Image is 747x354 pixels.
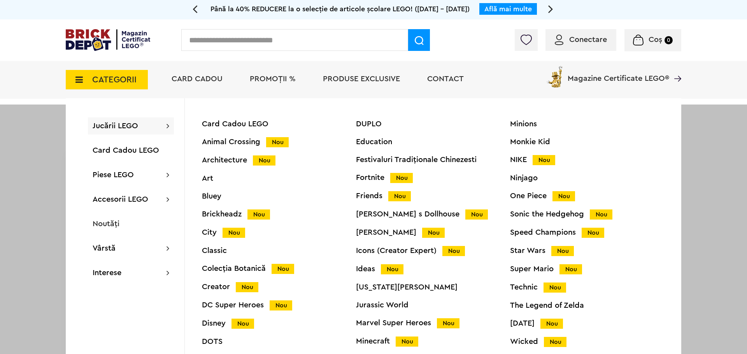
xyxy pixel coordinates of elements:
span: Magazine Certificate LEGO® [568,65,669,82]
span: Conectare [569,36,607,44]
a: Conectare [555,36,607,44]
a: Află mai multe [484,5,532,12]
a: PROMOȚII % [250,75,296,83]
span: CATEGORII [92,75,137,84]
a: Card Cadou [172,75,223,83]
a: Contact [427,75,464,83]
span: Coș [649,36,662,44]
span: Până la 40% REDUCERE la o selecție de articole școlare LEGO! ([DATE] - [DATE]) [210,5,470,12]
small: 0 [665,36,673,44]
a: Magazine Certificate LEGO® [669,65,681,72]
a: Produse exclusive [323,75,400,83]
